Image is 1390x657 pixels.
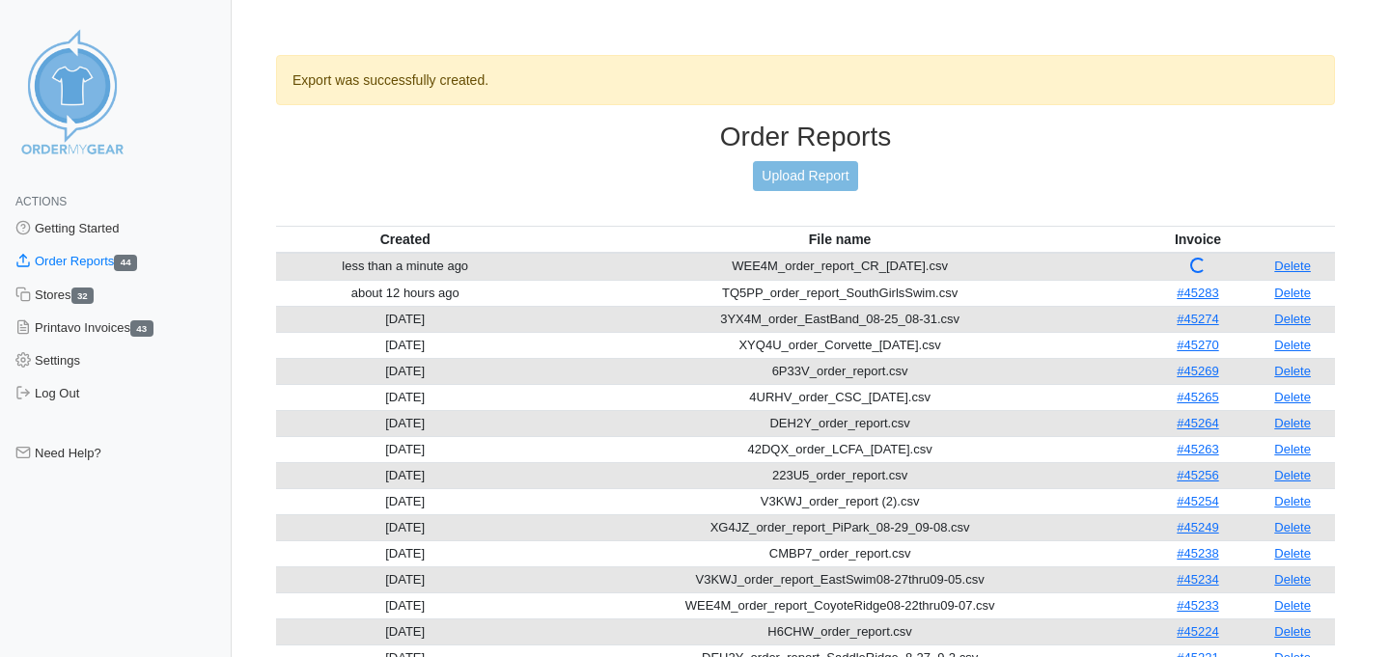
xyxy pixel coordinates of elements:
a: Delete [1274,520,1311,534]
td: [DATE] [276,514,534,540]
td: [DATE] [276,358,534,384]
a: Delete [1274,364,1311,378]
a: #45256 [1177,468,1218,482]
td: XG4JZ_order_report_PiPark_08-29_09-08.csv [534,514,1145,540]
span: 43 [130,320,153,337]
a: #45270 [1177,338,1218,352]
a: Delete [1274,546,1311,561]
td: [DATE] [276,436,534,462]
a: #45224 [1177,624,1218,639]
td: [DATE] [276,332,534,358]
td: 223U5_order_report.csv [534,462,1145,488]
a: #45233 [1177,598,1218,613]
td: WEE4M_order_report_CoyoteRidge08-22thru09-07.csv [534,592,1145,618]
td: WEE4M_order_report_CR_[DATE].csv [534,253,1145,281]
th: Invoice [1146,226,1250,253]
a: Delete [1274,286,1311,300]
td: 3YX4M_order_EastBand_08-25_08-31.csv [534,306,1145,332]
td: DEH2Y_order_report.csv [534,410,1145,436]
a: Delete [1274,259,1311,273]
td: [DATE] [276,384,534,410]
td: XYQ4U_order_Corvette_[DATE].csv [534,332,1145,358]
div: Export was successfully created. [276,55,1335,105]
a: Delete [1274,442,1311,456]
a: Delete [1274,312,1311,326]
td: [DATE] [276,488,534,514]
a: #45274 [1177,312,1218,326]
a: Delete [1274,572,1311,587]
a: Delete [1274,494,1311,508]
td: [DATE] [276,618,534,644]
span: Actions [15,195,67,208]
td: about 12 hours ago [276,280,534,306]
span: 32 [71,287,95,304]
td: V3KWJ_order_report_EastSwim08-27thru09-05.csv [534,566,1145,592]
a: #45234 [1177,572,1218,587]
td: 42DQX_order_LCFA_[DATE].csv [534,436,1145,462]
td: [DATE] [276,410,534,436]
td: TQ5PP_order_report_SouthGirlsSwim.csv [534,280,1145,306]
td: [DATE] [276,592,534,618]
a: #45263 [1177,442,1218,456]
a: Delete [1274,624,1311,639]
td: [DATE] [276,306,534,332]
td: 6P33V_order_report.csv [534,358,1145,384]
td: CMBP7_order_report.csv [534,540,1145,566]
td: [DATE] [276,540,534,566]
a: #45254 [1177,494,1218,508]
a: Delete [1274,416,1311,430]
td: V3KWJ_order_report (2).csv [534,488,1145,514]
td: 4URHV_order_CSC_[DATE].csv [534,384,1145,410]
td: less than a minute ago [276,253,534,281]
td: H6CHW_order_report.csv [534,618,1145,644]
td: [DATE] [276,566,534,592]
th: Created [276,226,534,253]
a: Upload Report [753,161,857,191]
td: [DATE] [276,462,534,488]
a: Delete [1274,468,1311,482]
a: Delete [1274,338,1311,352]
a: #45249 [1177,520,1218,534]
a: #45283 [1177,286,1218,300]
a: #45265 [1177,390,1218,404]
a: #45269 [1177,364,1218,378]
th: File name [534,226,1145,253]
a: Delete [1274,390,1311,404]
a: Delete [1274,598,1311,613]
span: 44 [114,255,137,271]
a: #45238 [1177,546,1218,561]
h3: Order Reports [276,121,1335,153]
a: #45264 [1177,416,1218,430]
